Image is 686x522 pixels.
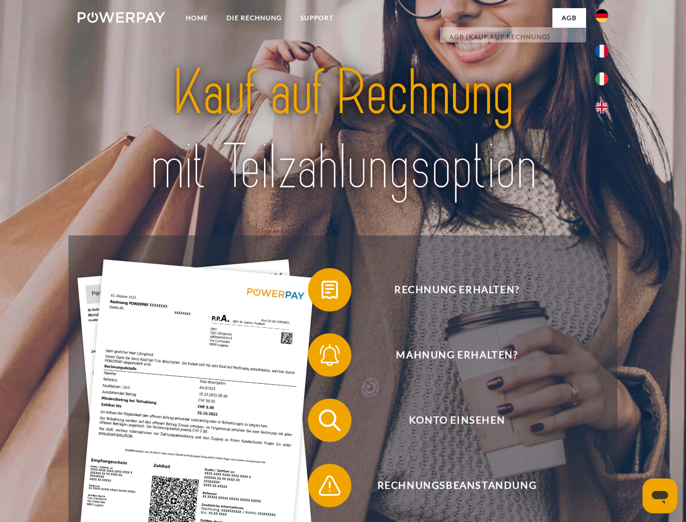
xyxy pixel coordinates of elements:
[440,27,586,47] a: AGB (Kauf auf Rechnung)
[177,8,217,28] a: Home
[316,276,343,303] img: qb_bill.svg
[104,52,582,208] img: title-powerpay_de.svg
[324,268,590,312] span: Rechnung erhalten?
[552,8,586,28] a: agb
[78,12,165,23] img: logo-powerpay-white.svg
[595,101,608,114] img: en
[308,333,590,377] button: Mahnung erhalten?
[324,464,590,507] span: Rechnungsbeanstandung
[316,407,343,434] img: qb_search.svg
[291,8,343,28] a: SUPPORT
[308,268,590,312] button: Rechnung erhalten?
[595,72,608,85] img: it
[217,8,291,28] a: DIE RECHNUNG
[308,464,590,507] button: Rechnungsbeanstandung
[595,9,608,22] img: de
[316,472,343,499] img: qb_warning.svg
[316,341,343,369] img: qb_bell.svg
[324,333,590,377] span: Mahnung erhalten?
[643,478,677,513] iframe: Schaltfläche zum Öffnen des Messaging-Fensters
[324,399,590,442] span: Konto einsehen
[308,399,590,442] button: Konto einsehen
[595,45,608,58] img: fr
